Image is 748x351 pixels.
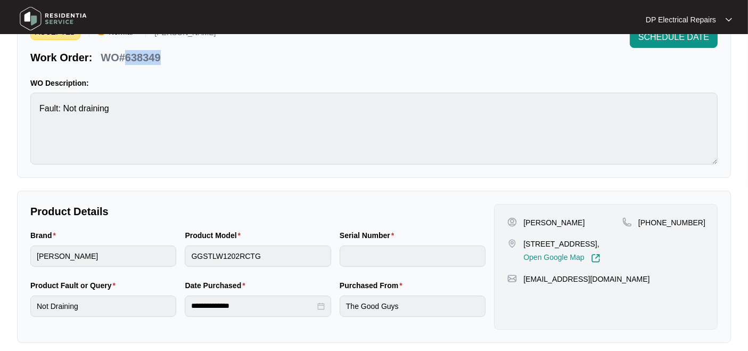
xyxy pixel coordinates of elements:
p: WO Description: [30,78,718,88]
label: Serial Number [340,230,398,241]
img: Link-External [591,254,601,263]
p: Work Order: [30,50,92,65]
p: DP Electrical Repairs [646,14,716,25]
input: Product Model [185,246,331,267]
button: SCHEDULE DATE [630,27,718,48]
input: Product Fault or Query [30,296,176,317]
p: [PERSON_NAME] [523,217,585,228]
span: SCHEDULE DATE [638,31,709,44]
a: Open Google Map [523,254,600,263]
p: WO#638349 [101,50,160,65]
p: [STREET_ADDRESS], [523,239,600,249]
input: Serial Number [340,246,486,267]
img: dropdown arrow [726,17,732,22]
textarea: Fault: Not draining [30,93,718,165]
label: Brand [30,230,60,241]
img: map-pin [622,217,632,227]
input: Date Purchased [191,300,315,312]
label: Purchased From [340,280,407,291]
input: Brand [30,246,176,267]
label: Date Purchased [185,280,249,291]
label: Product Model [185,230,245,241]
input: Purchased From [340,296,486,317]
p: [EMAIL_ADDRESS][DOMAIN_NAME] [523,274,650,284]
img: map-pin [507,274,517,283]
img: user-pin [507,217,517,227]
img: residentia service logo [16,3,91,35]
p: Product Details [30,204,486,219]
label: Product Fault or Query [30,280,120,291]
p: [PHONE_NUMBER] [638,217,705,228]
img: map-pin [507,239,517,248]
